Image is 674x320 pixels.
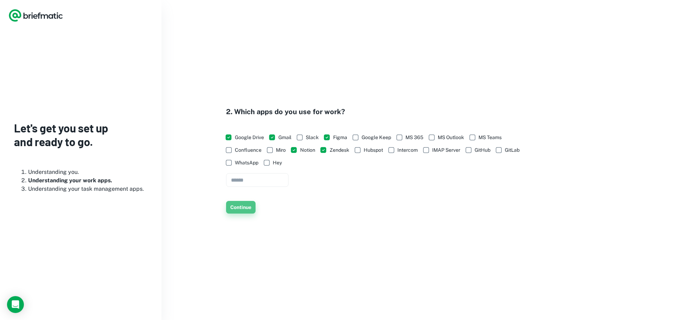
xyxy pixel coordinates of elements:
[226,201,256,214] button: Continue
[432,146,460,154] span: IMAP Server
[306,133,319,141] span: Slack
[14,121,147,148] h3: Let's get you set up and ready to go.
[226,106,529,117] h4: 2. Which apps do you use for work?
[28,177,112,184] b: Understanding your work apps.
[364,146,383,154] span: Hubspot
[273,159,282,166] span: Hey
[276,146,286,154] span: Miro
[330,146,349,154] span: Zendesk
[478,133,502,141] span: MS Teams
[28,185,147,193] li: Understanding your task management apps.
[278,133,291,141] span: Gmail
[235,159,258,166] span: WhatsApp
[235,146,262,154] span: Confluence
[7,296,24,313] div: Load Chat
[300,146,315,154] span: Notion
[475,146,490,154] span: GitHub
[438,133,464,141] span: MS Outlook
[235,133,264,141] span: Google Drive
[397,146,418,154] span: Intercom
[8,8,63,22] a: Logo
[505,146,520,154] span: GitLab
[28,168,147,176] li: Understanding you.
[362,133,391,141] span: Google Keep
[405,133,423,141] span: MS 365
[333,133,347,141] span: Figma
